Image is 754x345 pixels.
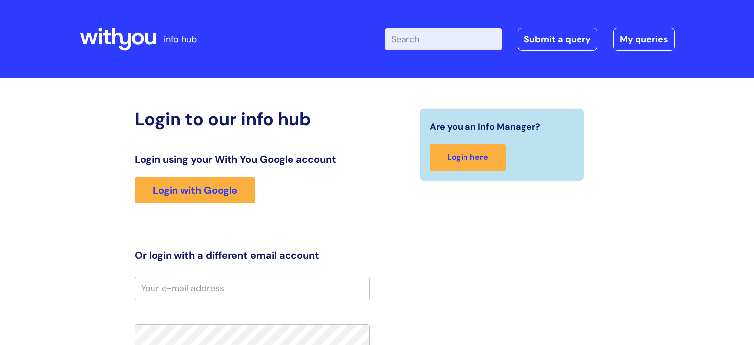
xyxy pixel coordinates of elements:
[135,177,255,203] a: Login with Google
[518,28,597,51] a: Submit a query
[385,28,502,50] input: Search
[430,119,540,135] span: Are you an Info Manager?
[164,31,197,47] p: info hub
[135,249,370,261] h3: Or login with a different email account
[613,28,675,51] a: My queries
[135,153,370,165] h3: Login using your With You Google account
[430,144,506,171] a: Login here
[135,108,370,130] h2: Login to our info hub
[135,277,370,300] input: Your e-mail address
